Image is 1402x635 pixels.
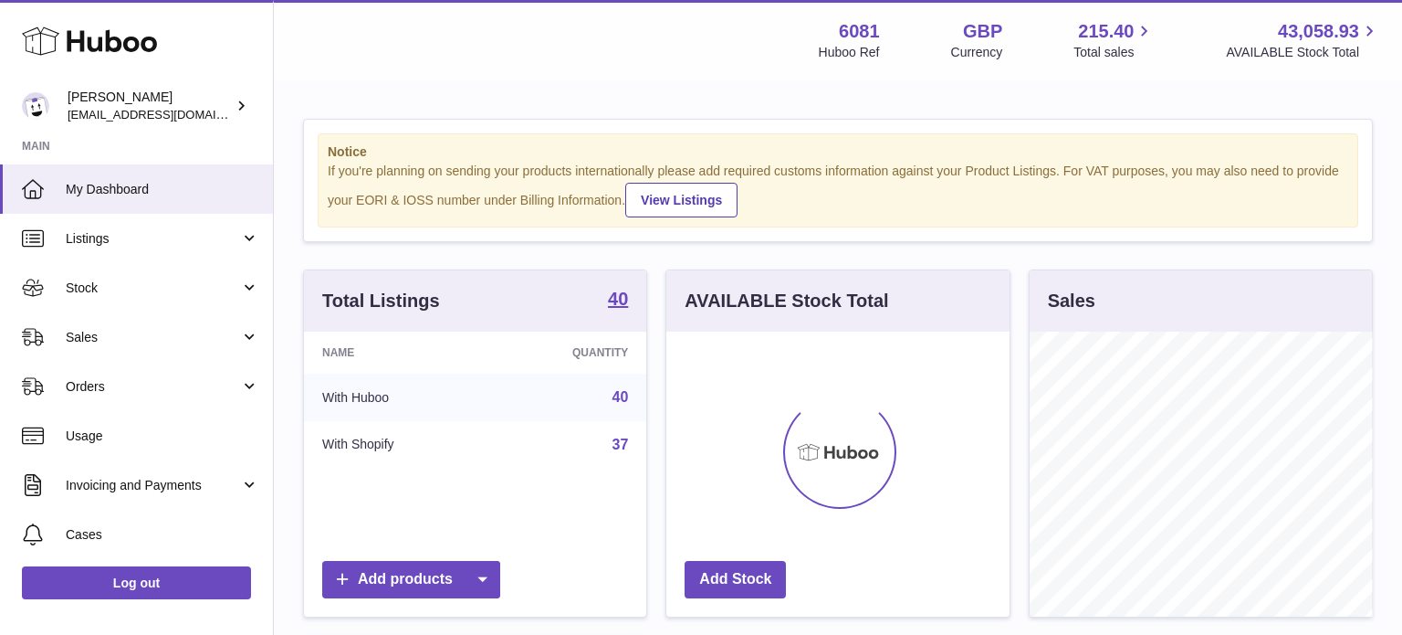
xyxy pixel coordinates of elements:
strong: GBP [963,19,1002,44]
span: Stock [66,280,240,297]
div: [PERSON_NAME] [68,89,232,123]
strong: 40 [608,290,628,308]
td: With Shopify [304,421,488,469]
span: Sales [66,329,240,346]
span: 215.40 [1078,19,1134,44]
h3: Sales [1048,289,1095,313]
a: 37 [612,437,629,452]
div: If you're planning on sending your products internationally please add required customs informati... [328,163,1348,217]
a: 215.40 Total sales [1073,19,1155,61]
div: Huboo Ref [819,44,880,61]
strong: Notice [328,143,1348,161]
h3: AVAILABLE Stock Total [685,289,888,313]
span: [EMAIL_ADDRESS][DOMAIN_NAME] [68,107,268,122]
a: 40 [612,389,629,405]
span: Invoicing and Payments [66,477,240,494]
a: View Listings [625,183,738,217]
a: Log out [22,566,251,599]
span: My Dashboard [66,181,259,198]
a: 43,058.93 AVAILABLE Stock Total [1226,19,1380,61]
span: 43,058.93 [1278,19,1359,44]
span: Orders [66,378,240,396]
strong: 6081 [839,19,880,44]
a: Add products [322,561,500,598]
th: Name [304,332,488,374]
a: 40 [608,290,628,312]
td: With Huboo [304,374,488,421]
span: Listings [66,230,240,248]
span: Total sales [1073,44,1155,61]
th: Quantity [488,332,646,374]
span: Cases [66,526,259,544]
a: Add Stock [685,561,786,598]
img: hello@pogsheadphones.com [22,92,49,120]
h3: Total Listings [322,289,440,313]
span: Usage [66,428,259,445]
div: Currency [951,44,1003,61]
span: AVAILABLE Stock Total [1226,44,1380,61]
